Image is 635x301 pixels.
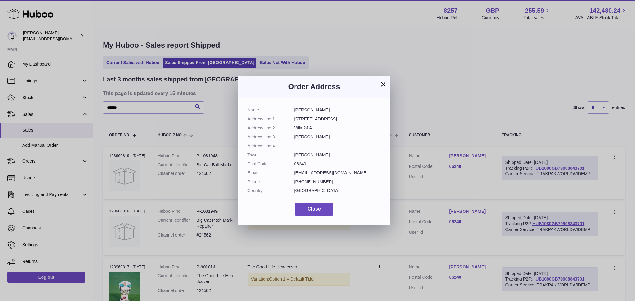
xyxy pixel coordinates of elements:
[380,81,387,88] button: ×
[247,188,294,194] dt: Country
[247,143,294,149] dt: Address line 4
[247,107,294,113] dt: Name
[294,179,381,185] dd: [PHONE_NUMBER]
[247,170,294,176] dt: Email
[247,152,294,158] dt: Town
[247,82,381,92] h3: Order Address
[294,107,381,113] dd: [PERSON_NAME]
[247,134,294,140] dt: Address line 3
[294,152,381,158] dd: [PERSON_NAME]
[294,161,381,167] dd: 06240
[295,203,333,216] button: Close
[294,188,381,194] dd: [GEOGRAPHIC_DATA]
[247,161,294,167] dt: Post Code
[247,125,294,131] dt: Address line 2
[247,116,294,122] dt: Address line 1
[294,116,381,122] dd: [STREET_ADDRESS]
[294,170,381,176] dd: [EMAIL_ADDRESS][DOMAIN_NAME]
[294,125,381,131] dd: Villa 24 A
[294,134,381,140] dd: [PERSON_NAME]
[247,179,294,185] dt: Phone
[307,206,321,212] span: Close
